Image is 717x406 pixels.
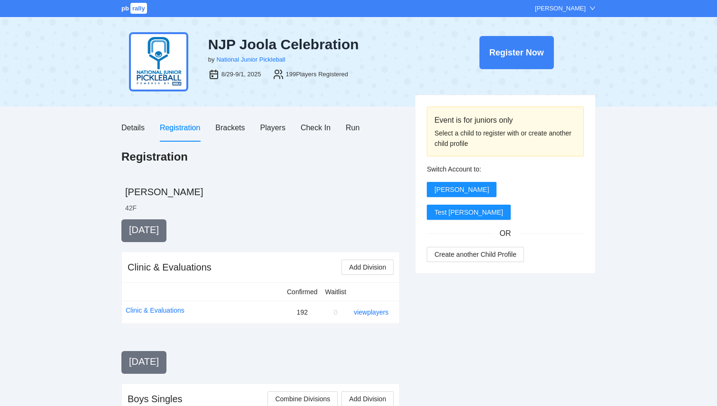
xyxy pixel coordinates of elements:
button: [PERSON_NAME] [427,182,496,197]
span: [PERSON_NAME] [434,184,489,195]
button: Register Now [479,36,554,69]
span: rally [130,3,147,14]
span: pb [121,5,129,12]
div: [PERSON_NAME] [535,4,586,13]
div: NJP Joola Celebration [208,36,430,53]
td: 192 [283,301,322,323]
span: down [589,5,596,11]
div: Select a child to register with or create another child profile [434,128,576,149]
span: Combine Divisions [275,394,330,404]
div: Registration [160,122,200,134]
span: Add Division [349,394,386,404]
button: Create another Child Profile [427,247,524,262]
div: Details [121,122,145,134]
h2: [PERSON_NAME] [125,185,596,198]
a: view players [354,308,388,316]
div: Confirmed [287,287,318,297]
span: OR [492,227,519,239]
button: Test [PERSON_NAME] [427,205,511,220]
h1: Registration [121,149,188,164]
span: [DATE] [129,225,159,235]
div: Players [260,122,285,134]
div: Run [346,122,359,134]
span: Add Division [349,262,386,272]
a: Clinic & Evaluations [126,305,184,316]
div: Boys Singles [128,392,183,406]
div: Waitlist [325,287,347,297]
div: by [208,55,215,64]
a: pbrally [121,5,148,12]
span: Create another Child Profile [434,249,516,260]
div: Clinic & Evaluations [128,261,211,274]
div: 199 Players Registered [286,70,349,79]
a: National Junior Pickleball [216,56,285,63]
span: [DATE] [129,356,159,367]
div: Switch Account to: [427,164,584,174]
li: 42 F [125,203,137,213]
span: Test [PERSON_NAME] [434,207,503,217]
button: Add Division [341,260,394,275]
div: Event is for juniors only [434,114,576,126]
div: Brackets [215,122,245,134]
div: Check In [301,122,331,134]
img: njp-logo2.png [129,32,188,91]
div: 8/29-9/1, 2025 [221,70,261,79]
span: 0 [334,308,338,316]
